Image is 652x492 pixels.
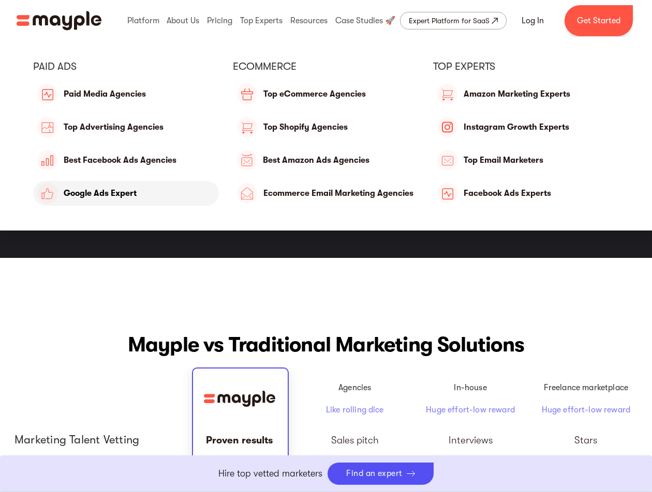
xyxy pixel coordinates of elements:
[326,382,384,393] p: Agencies
[238,4,285,37] div: Top Experts
[400,12,507,29] a: Expert Platform for SaaS
[14,432,175,448] div: Marketing Talent Vetting
[196,391,284,407] img: Mayple logo
[288,4,330,37] div: Resources
[33,60,219,73] div: PAID ADS
[206,435,273,445] div: Proven results
[204,4,235,37] div: Pricing
[542,404,631,416] p: Huge effort-low reward
[125,4,162,37] div: Platform
[574,435,597,445] div: Stars
[426,404,515,416] p: Huge effort-low reward
[509,8,556,33] a: Log In
[331,435,379,445] div: Sales pitch
[449,435,493,445] div: Interviews
[17,11,101,30] a: home
[433,60,619,73] div: Top Experts
[326,404,384,416] p: Like rolling dice
[233,60,419,73] div: eCommerce
[542,382,631,393] p: Freelance marketplace
[8,330,644,359] h2: Mayple vs Traditional Marketing Solutions
[17,11,101,30] img: Mayple logo
[565,5,633,36] a: Get Started
[426,382,515,393] p: In-house
[164,4,202,37] div: About Us
[409,14,490,27] div: Expert Platform for SaaS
